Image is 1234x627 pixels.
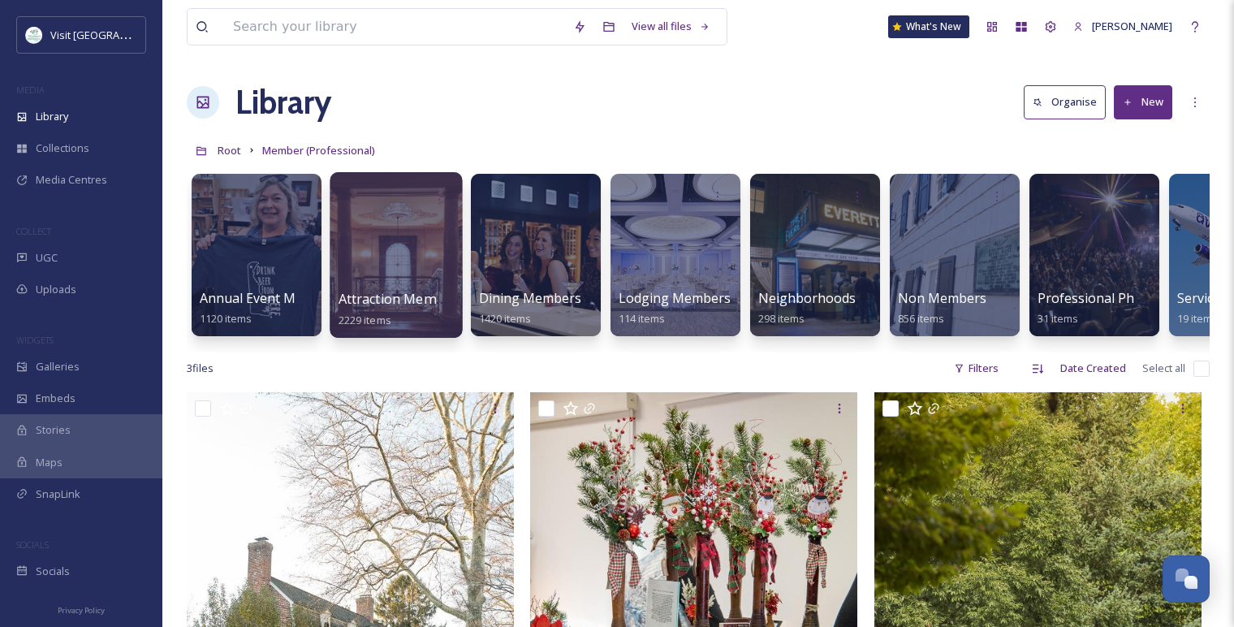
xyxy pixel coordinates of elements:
[36,564,70,579] span: Socials
[1177,311,1218,326] span: 19 items
[479,289,581,307] span: Dining Members
[36,109,68,124] span: Library
[16,84,45,96] span: MEDIA
[26,27,42,43] img: download%20%281%29.jpeg
[619,311,665,326] span: 114 items
[758,291,856,326] a: Neighborhoods298 items
[36,250,58,266] span: UGC
[1163,556,1210,603] button: Open Chat
[225,9,565,45] input: Search your library
[1052,352,1134,384] div: Date Created
[36,172,107,188] span: Media Centres
[1092,19,1172,33] span: [PERSON_NAME]
[1038,289,1162,307] span: Professional Photos
[36,455,63,470] span: Maps
[479,291,581,326] a: Dining Members1420 items
[898,311,944,326] span: 856 items
[898,291,986,326] a: Non Members856 items
[623,11,718,42] a: View all files
[36,359,80,374] span: Galleries
[1024,85,1114,119] a: Organise
[898,289,986,307] span: Non Members
[187,361,214,376] span: 3 file s
[479,311,531,326] span: 1420 items
[50,27,176,42] span: Visit [GEOGRAPHIC_DATA]
[262,141,375,160] a: Member (Professional)
[58,599,105,619] a: Privacy Policy
[58,605,105,616] span: Privacy Policy
[339,292,464,327] a: Attraction Members2229 items
[200,291,342,326] a: Annual Event Members1120 items
[200,311,252,326] span: 1120 items
[339,312,391,326] span: 2229 items
[1114,85,1172,119] button: New
[235,78,331,127] a: Library
[619,291,731,326] a: Lodging Members114 items
[1038,291,1162,326] a: Professional Photos31 items
[16,225,51,237] span: COLLECT
[16,538,49,551] span: SOCIALS
[218,141,241,160] a: Root
[36,391,76,406] span: Embeds
[1024,85,1106,119] button: Organise
[1065,11,1180,42] a: [PERSON_NAME]
[758,311,805,326] span: 298 items
[36,486,80,502] span: SnapLink
[36,141,89,156] span: Collections
[339,290,464,308] span: Attraction Members
[946,352,1007,384] div: Filters
[262,143,375,158] span: Member (Professional)
[218,143,241,158] span: Root
[200,289,342,307] span: Annual Event Members
[1038,311,1078,326] span: 31 items
[36,422,71,438] span: Stories
[16,334,54,346] span: WIDGETS
[36,282,76,297] span: Uploads
[758,289,856,307] span: Neighborhoods
[888,15,969,38] a: What's New
[619,289,731,307] span: Lodging Members
[1142,361,1185,376] span: Select all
